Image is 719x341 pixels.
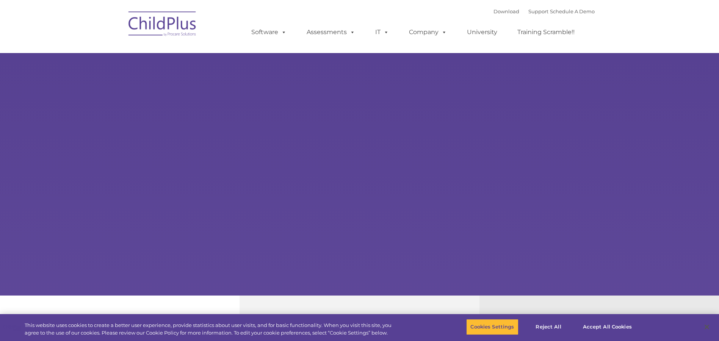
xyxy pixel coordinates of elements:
button: Close [699,319,715,335]
div: This website uses cookies to create a better user experience, provide statistics about user visit... [25,322,395,336]
a: Company [401,25,454,40]
a: Support [528,8,548,14]
button: Accept All Cookies [579,319,636,335]
a: Training Scramble!! [510,25,582,40]
button: Cookies Settings [466,319,518,335]
a: Schedule A Demo [550,8,595,14]
a: University [459,25,505,40]
a: Assessments [299,25,363,40]
img: ChildPlus by Procare Solutions [125,6,201,44]
font: | [493,8,595,14]
button: Reject All [525,319,572,335]
a: Software [244,25,294,40]
a: Download [493,8,519,14]
a: IT [368,25,396,40]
